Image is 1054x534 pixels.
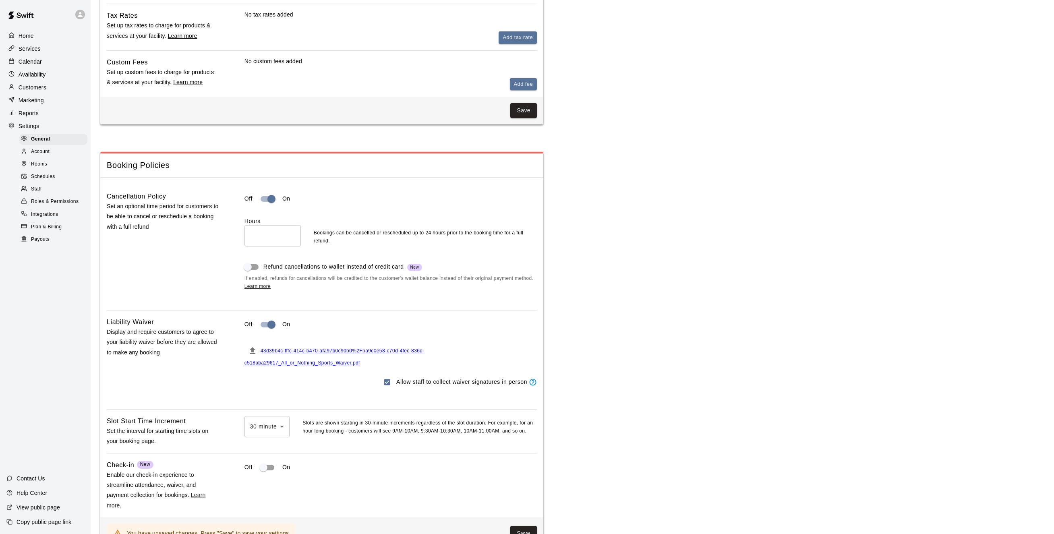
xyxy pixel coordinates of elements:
[244,217,301,225] label: Hours
[19,159,87,170] div: Rooms
[6,56,84,68] a: Calendar
[107,160,537,171] span: Booking Policies
[19,133,91,145] a: General
[244,416,290,437] div: 30 minute
[107,416,186,426] h6: Slot Start Time Increment
[19,32,34,40] p: Home
[407,264,422,270] span: New
[6,94,84,106] a: Marketing
[510,78,537,91] button: Add fee
[19,221,87,233] div: Plan & Billing
[6,120,84,132] a: Settings
[282,463,290,472] p: On
[17,474,45,482] p: Contact Us
[529,378,537,386] svg: Staff members will be able to display waivers to customers in person (via the calendar or custome...
[19,221,91,233] a: Plan & Billing
[19,208,91,221] a: Integrations
[244,343,261,359] button: File must be a PDF with max upload size of 2MB
[19,145,91,158] a: Account
[107,57,148,68] h6: Custom Fees
[107,460,134,470] h6: Check-in
[31,236,50,244] span: Payouts
[19,209,87,220] div: Integrations
[19,196,87,207] div: Roles & Permissions
[244,57,537,65] p: No custom fees added
[499,31,537,44] button: Add tax rate
[107,317,154,327] h6: Liability Waiver
[31,223,62,231] span: Plan & Billing
[244,195,253,203] p: Off
[107,21,219,41] p: Set up tax rates to charge for products & services at your facility.
[168,33,197,39] a: Learn more
[282,320,290,329] p: On
[19,233,91,246] a: Payouts
[19,196,91,208] a: Roles & Permissions
[19,58,42,66] p: Calendar
[244,348,424,366] a: 43d39b4c-fffc-414c-b470-afa97b0c90b0%2Fba9c0e58-c70d-4fec-836d-c518aba29617_All_or_Nothing_Sports...
[31,198,79,206] span: Roles & Permissions
[31,211,58,219] span: Integrations
[17,518,71,526] p: Copy public page link
[282,195,290,203] p: On
[19,83,46,91] p: Customers
[244,463,253,472] p: Off
[107,470,219,511] p: Enable our check-in experience to streamline attendance, waiver, and payment collection for booki...
[19,234,87,245] div: Payouts
[302,419,537,435] p: Slots are shown starting in 30-minute increments regardless of the slot duration. For example, fo...
[19,158,91,171] a: Rooms
[244,284,271,289] a: Learn more
[19,146,87,157] div: Account
[263,263,422,271] span: Refund cancellations to wallet instead of credit card
[107,10,138,21] h6: Tax Rates
[244,10,537,19] p: No tax rates added
[107,191,166,202] h6: Cancellation Policy
[6,30,84,42] a: Home
[510,103,537,118] button: Save
[107,426,219,446] p: Set the interval for starting time slots on your booking page.
[17,503,60,511] p: View public page
[19,70,46,79] p: Availability
[6,81,84,93] a: Customers
[19,45,41,53] p: Services
[107,492,205,508] a: Learn more.
[6,43,84,55] a: Services
[19,184,87,195] div: Staff
[107,327,219,358] p: Display and require customers to agree to your liability waiver before they are allowed to make a...
[6,68,84,81] a: Availability
[19,109,39,117] p: Reports
[107,201,219,232] p: Set an optional time period for customers to be able to cancel or reschedule a booking with a ful...
[396,378,527,386] p: Allow staff to collect waiver signatures in person
[19,122,39,130] p: Settings
[19,183,91,196] a: Staff
[19,171,87,182] div: Schedules
[31,185,41,193] span: Staff
[31,135,50,143] span: General
[244,275,537,291] span: If enabled, refunds for cancellations will be credited to the customer's wallet balance instead o...
[31,173,55,181] span: Schedules
[6,107,84,119] a: Reports
[19,134,87,145] div: General
[31,148,50,156] span: Account
[107,67,219,87] p: Set up custom fees to charge for products & services at your facility.
[173,79,203,85] a: Learn more
[19,171,91,183] a: Schedules
[140,462,150,467] span: New
[31,160,47,168] span: Rooms
[19,96,44,104] p: Marketing
[17,489,47,497] p: Help Center
[314,229,537,245] p: Bookings can be cancelled or rescheduled up to 24 hours prior to the booking time for a full refund.
[244,320,253,329] p: Off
